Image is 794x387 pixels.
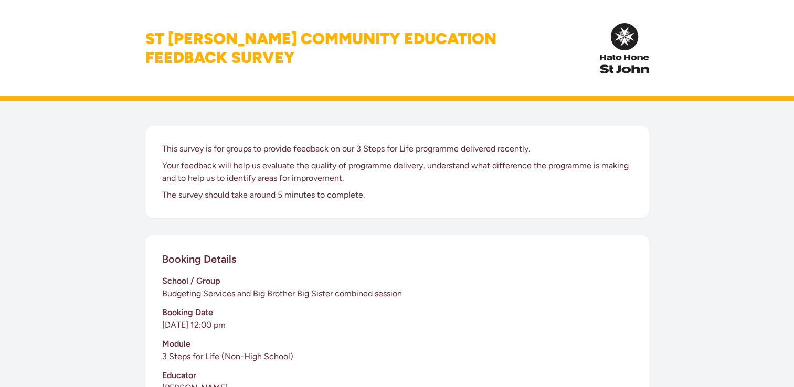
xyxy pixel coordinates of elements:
p: The survey should take around 5 minutes to complete. [162,189,632,201]
h1: St [PERSON_NAME] Community Education Feedback Survey [145,29,496,67]
p: 3 Steps for Life (Non-High School) [162,350,632,363]
h2: Booking Details [162,252,236,266]
p: This survey is for groups to provide feedback on our 3 Steps for Life programme delivered recently. [162,143,632,155]
p: Budgeting Services and Big Brother Big Sister combined session [162,287,632,300]
h3: Educator [162,369,632,382]
h3: Module [162,338,632,350]
h3: School / Group [162,275,632,287]
p: Your feedback will help us evaluate the quality of programme delivery, understand what difference... [162,159,632,185]
p: [DATE] 12:00 pm [162,319,632,331]
h3: Booking Date [162,306,632,319]
img: InPulse [600,23,649,73]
